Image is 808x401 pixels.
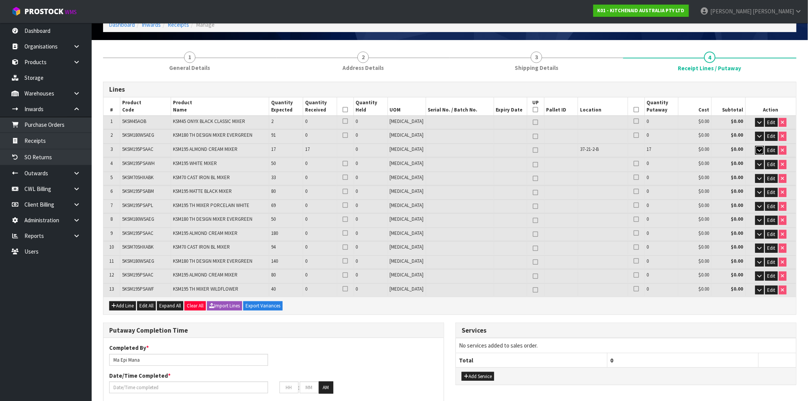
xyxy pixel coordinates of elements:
[356,160,358,167] span: 0
[647,258,649,264] span: 0
[456,353,607,367] th: Total
[678,64,742,72] span: Receipt Lines / Putaway
[120,97,171,116] th: Product Code
[109,327,438,334] h3: Putaway Completion Time
[390,272,424,278] span: [MEDICAL_DATA]
[647,174,649,181] span: 0
[598,7,685,14] strong: K01 - KITCHENAID AUSTRALIA PTY LTD
[354,97,388,116] th: Quantity Held
[679,97,712,116] th: Cost
[753,8,794,15] span: [PERSON_NAME]
[103,97,120,116] th: #
[731,174,743,181] strong: $0.00
[305,174,307,181] span: 0
[731,188,743,194] strong: $0.00
[731,230,743,236] strong: $0.00
[710,8,751,15] span: [PERSON_NAME]
[305,258,307,264] span: 0
[280,382,299,393] input: HH
[110,286,114,292] span: 13
[699,272,709,278] span: $0.00
[647,132,649,138] span: 0
[122,118,146,125] span: 5KSM45AOB
[110,272,114,278] span: 12
[24,6,63,16] span: ProStock
[356,216,358,222] span: 0
[343,64,384,72] span: Address Details
[768,273,776,279] span: Edit
[170,64,210,72] span: General Details
[271,202,276,209] span: 69
[305,188,307,194] span: 0
[765,286,778,295] button: Edit
[271,216,276,222] span: 50
[768,259,776,265] span: Edit
[765,174,778,183] button: Edit
[303,97,337,116] th: Quantity Received
[699,174,709,181] span: $0.00
[305,132,307,138] span: 0
[462,372,494,381] button: Add Service
[388,97,426,116] th: UOM
[731,132,743,138] strong: $0.00
[647,118,649,125] span: 0
[647,244,649,250] span: 0
[699,216,709,222] span: $0.00
[173,216,252,222] span: KSM180 TH DESIGN MIXER EVERGREEN
[122,286,154,292] span: 5KSM195PSAWF
[390,188,424,194] span: [MEDICAL_DATA]
[731,160,743,167] strong: $0.00
[699,118,709,125] span: $0.00
[699,286,709,292] span: $0.00
[173,132,252,138] span: KSM180 TH DESIGN MIXER EVERGREEN
[390,230,424,236] span: [MEDICAL_DATA]
[196,21,215,28] span: Manage
[173,146,238,152] span: KSM195 ALMOND CREAM MIXER
[462,327,790,334] h3: Services
[731,146,743,152] strong: $0.00
[243,301,283,310] button: Export Variances
[271,286,276,292] span: 40
[390,202,424,209] span: [MEDICAL_DATA]
[111,146,113,152] span: 3
[111,118,113,125] span: 1
[305,202,307,209] span: 0
[122,174,154,181] span: 5KSM70SHXABK
[305,286,307,292] span: 0
[111,132,113,138] span: 2
[109,301,136,310] button: Add Line
[356,286,358,292] span: 0
[527,97,545,116] th: UP
[356,132,358,138] span: 0
[544,97,578,116] th: Pallet ID
[699,244,709,250] span: $0.00
[271,132,276,138] span: 91
[494,97,527,116] th: Expiry Date
[271,146,276,152] span: 17
[122,272,154,278] span: 5KSM195PSAAC
[765,132,778,141] button: Edit
[184,301,206,310] button: Clear All
[356,202,358,209] span: 0
[122,188,154,194] span: 5KSM195PSABM
[699,230,709,236] span: $0.00
[647,146,651,152] span: 17
[111,188,113,194] span: 6
[390,286,424,292] span: [MEDICAL_DATA]
[765,258,778,267] button: Edit
[122,132,154,138] span: 5KSM180WSAEG
[271,230,278,236] span: 180
[109,21,135,28] a: Dashboard
[456,338,796,353] td: No services added to sales order.
[768,175,776,182] span: Edit
[611,357,614,364] span: 0
[712,97,746,116] th: Subtotal
[699,132,709,138] span: $0.00
[271,118,273,125] span: 2
[111,230,113,236] span: 9
[765,118,778,127] button: Edit
[122,202,153,209] span: 5KSM195PSAPL
[271,244,276,250] span: 94
[647,216,649,222] span: 0
[356,258,358,264] span: 0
